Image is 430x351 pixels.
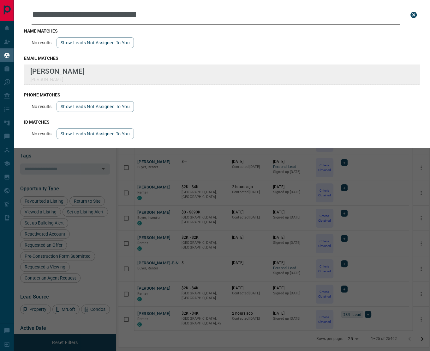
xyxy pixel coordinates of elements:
h3: id matches [24,120,420,125]
p: No results. [32,131,53,136]
button: close search bar [407,9,420,21]
p: No results. [32,40,53,45]
h3: phone matches [24,92,420,97]
p: [PERSON_NAME] [30,77,85,82]
h3: name matches [24,28,420,34]
button: show leads not assigned to you [57,101,134,112]
p: No results. [32,104,53,109]
p: [PERSON_NAME] [30,67,85,75]
h3: email matches [24,56,420,61]
button: show leads not assigned to you [57,128,134,139]
button: show leads not assigned to you [57,37,134,48]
